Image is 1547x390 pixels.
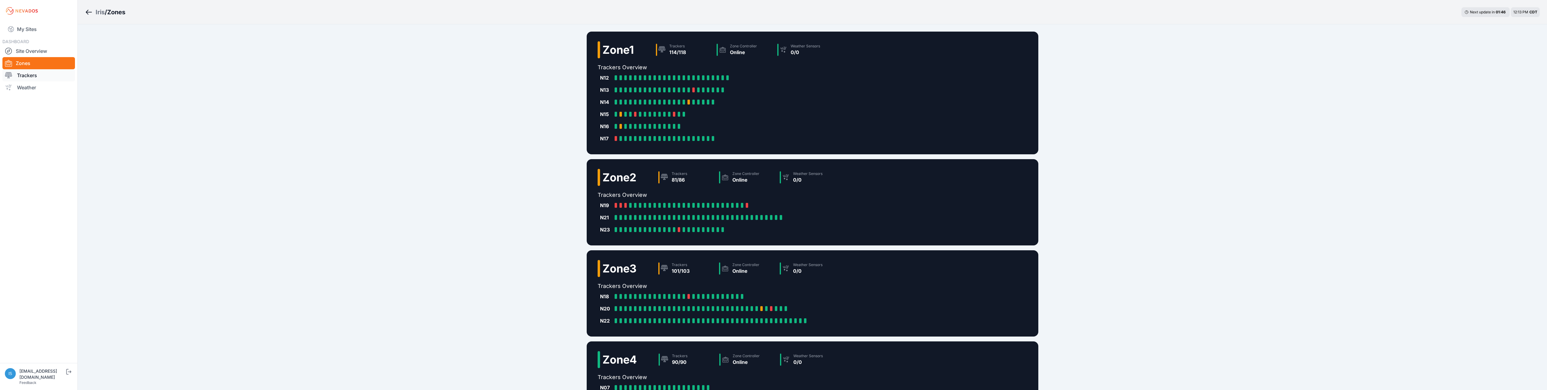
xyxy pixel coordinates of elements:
[598,282,838,290] h2: Trackers Overview
[672,358,687,366] div: 90/90
[2,69,75,81] a: Trackers
[1496,10,1507,15] div: 01 : 46
[2,22,75,36] a: My Sites
[777,169,838,186] a: Weather Sensors0/0
[600,226,612,233] div: N23
[733,358,760,366] div: Online
[2,57,75,69] a: Zones
[672,171,687,176] div: Trackers
[791,49,820,56] div: 0/0
[672,262,690,267] div: Trackers
[598,63,836,72] h2: Trackers Overview
[775,41,836,58] a: Weather Sensors0/0
[656,260,717,277] a: Trackers101/103
[2,39,29,44] span: DASHBOARD
[672,267,690,275] div: 101/103
[600,123,612,130] div: N16
[602,171,636,183] h2: Zone 2
[730,44,757,49] div: Zone Controller
[732,262,759,267] div: Zone Controller
[600,86,612,94] div: N13
[600,293,612,300] div: N18
[793,171,823,176] div: Weather Sensors
[598,373,838,381] h2: Trackers Overview
[669,49,686,56] div: 114/118
[96,8,105,16] a: Iris
[2,45,75,57] a: Site Overview
[793,358,823,366] div: 0/0
[669,44,686,49] div: Trackers
[602,262,636,275] h2: Zone 3
[793,354,823,358] div: Weather Sensors
[672,176,687,183] div: 81/86
[600,98,612,106] div: N14
[600,111,612,118] div: N15
[19,380,36,385] a: Feedback
[600,135,612,142] div: N17
[1470,10,1495,14] span: Next update in
[600,305,612,312] div: N20
[107,8,125,16] h3: Zones
[672,354,687,358] div: Trackers
[793,267,823,275] div: 0/0
[793,176,823,183] div: 0/0
[5,368,16,379] img: iswagart@prim.com
[600,74,612,81] div: N12
[791,44,820,49] div: Weather Sensors
[598,191,838,199] h2: Trackers Overview
[730,49,757,56] div: Online
[5,6,39,16] img: Nevados
[778,351,838,368] a: Weather Sensors0/0
[1529,10,1537,14] span: CDT
[793,262,823,267] div: Weather Sensors
[653,41,714,58] a: Trackers114/118
[85,4,125,20] nav: Breadcrumb
[602,354,637,366] h2: Zone 4
[600,202,612,209] div: N19
[732,176,759,183] div: Online
[19,368,65,380] div: [EMAIL_ADDRESS][DOMAIN_NAME]
[602,44,634,56] h2: Zone 1
[733,354,760,358] div: Zone Controller
[600,317,612,324] div: N22
[656,169,717,186] a: Trackers81/86
[2,81,75,94] a: Weather
[656,351,717,368] a: Trackers90/90
[105,8,107,16] span: /
[732,267,759,275] div: Online
[1513,10,1528,14] span: 12:13 PM
[732,171,759,176] div: Zone Controller
[777,260,838,277] a: Weather Sensors0/0
[600,214,612,221] div: N21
